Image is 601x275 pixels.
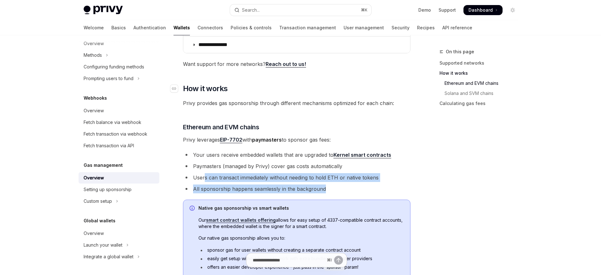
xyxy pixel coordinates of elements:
button: Toggle Custom setup section [79,196,159,207]
h5: Gas management [84,161,123,169]
a: smart contract wallets offering [206,217,276,223]
a: Transaction management [279,20,336,35]
span: ⌘ K [361,8,368,13]
li: Users can transact immediately without needing to hold ETH or native tokens [183,173,410,182]
div: Configuring funding methods [84,63,144,71]
button: Toggle Launch your wallet section [79,239,159,251]
li: All sponsorship happens seamlessly in the background [183,184,410,193]
div: Overview [84,107,104,114]
a: API reference [442,20,472,35]
a: Security [392,20,410,35]
div: Search... [242,6,260,14]
span: Our allows for easy setup of 4337-compatible contract accounts, where the embedded wallet is the ... [198,217,404,230]
strong: paymasters [252,137,282,143]
li: Paymasters (managed by Privy) cover gas costs automatically [183,162,410,171]
a: Basics [111,20,126,35]
button: Toggle Methods section [79,50,159,61]
span: How it works [183,84,228,94]
li: Your users receive embedded wallets that are upgraded to [183,150,410,159]
div: Prompting users to fund [84,75,133,82]
span: On this page [446,48,474,56]
input: Ask a question... [253,253,324,267]
a: Overview [79,172,159,184]
a: Support [439,7,456,13]
a: Welcome [84,20,104,35]
a: EIP-7702 [220,137,242,143]
li: sponsor gas for user wallets without creating a separate contract account [198,247,404,253]
a: User management [344,20,384,35]
button: Send message [334,256,343,265]
a: Wallets [174,20,190,35]
h5: Global wallets [84,217,115,225]
a: Overview [79,105,159,116]
span: Our native gas sponsorship allows you to: [198,235,404,241]
a: Configuring funding methods [79,61,159,73]
a: Fetch transaction via webhook [79,128,159,140]
div: Setting up sponsorship [84,186,132,193]
a: Fetch balance via webhook [79,117,159,128]
div: Launch your wallet [84,241,122,249]
div: Overview [84,174,104,182]
div: Overview [84,230,104,237]
span: Dashboard [468,7,493,13]
a: Overview [79,228,159,239]
span: Privy provides gas sponsorship through different mechanisms optimized for each chain: [183,99,410,108]
h5: Webhooks [84,94,107,102]
span: Want support for more networks? [183,60,410,68]
img: light logo [84,6,123,15]
a: Recipes [417,20,435,35]
div: Fetch transaction via API [84,142,134,149]
strong: Native gas sponsorship vs smart wallets [198,205,289,211]
div: Fetch balance via webhook [84,119,141,126]
a: Fetch transaction via API [79,140,159,151]
button: Toggle Integrate a global wallet section [79,251,159,262]
div: Fetch transaction via webhook [84,130,147,138]
a: Dashboard [463,5,503,15]
a: Reach out to us! [266,61,306,67]
a: Kernel smart contracts [333,152,391,158]
a: Ethereum and EVM chains [439,78,523,88]
svg: Info [190,206,196,212]
div: Custom setup [84,197,112,205]
button: Toggle dark mode [508,5,518,15]
button: Open search [230,4,371,16]
a: Supported networks [439,58,523,68]
a: How it works [439,68,523,78]
a: Connectors [197,20,223,35]
button: Toggle Prompting users to fund section [79,73,159,84]
a: Solana and SVM chains [439,88,523,98]
span: Privy leverages with to sponsor gas fees: [183,135,410,144]
a: Demo [418,7,431,13]
a: Navigate to header [170,84,183,94]
div: Methods [84,51,102,59]
a: Setting up sponsorship [79,184,159,195]
a: Calculating gas fees [439,98,523,108]
span: Ethereum and EVM chains [183,123,259,132]
a: Authentication [133,20,166,35]
div: Integrate a global wallet [84,253,133,260]
a: Policies & controls [231,20,272,35]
